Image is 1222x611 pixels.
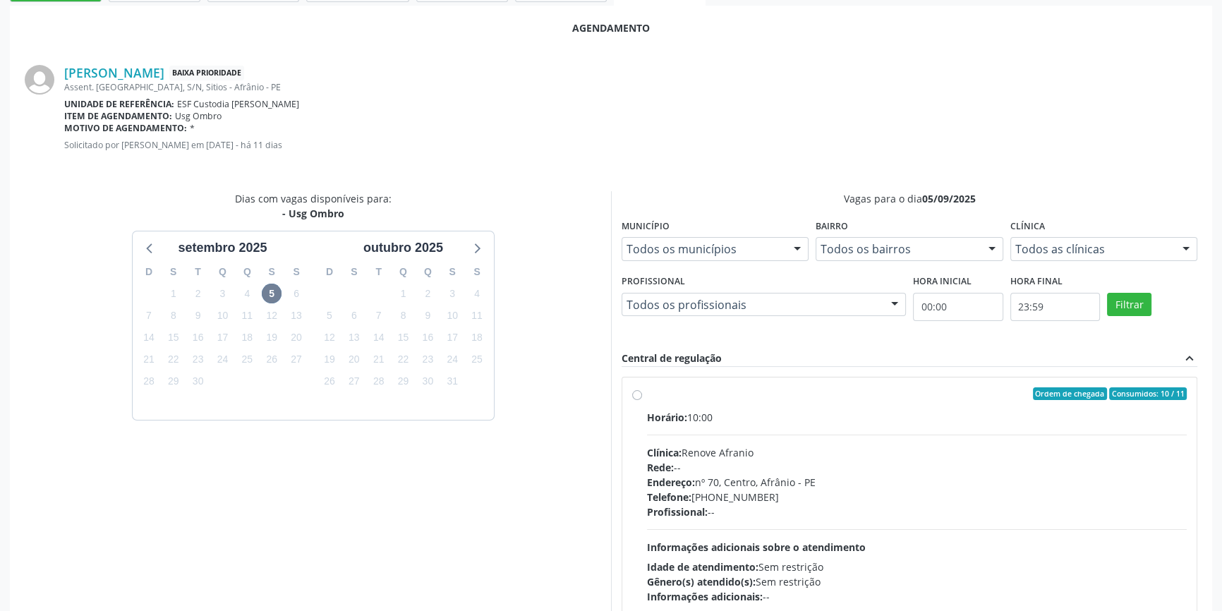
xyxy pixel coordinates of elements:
[1010,216,1045,238] label: Clínica
[647,476,695,489] span: Endereço:
[64,139,1197,151] p: Solicitado por [PERSON_NAME] em [DATE] - há 11 dias
[320,372,339,392] span: domingo, 26 de outubro de 2025
[393,305,413,325] span: quarta-feira, 8 de outubro de 2025
[235,261,260,283] div: Q
[320,305,339,325] span: domingo, 5 de outubro de 2025
[416,261,440,283] div: Q
[260,261,284,283] div: S
[622,351,722,366] div: Central de regulação
[262,284,282,303] span: sexta-feira, 5 de setembro de 2025
[344,350,364,370] span: segunda-feira, 20 de outubro de 2025
[161,261,186,283] div: S
[440,261,465,283] div: S
[286,305,306,325] span: sábado, 13 de setembro de 2025
[467,284,487,303] span: sábado, 4 de outubro de 2025
[139,350,159,370] span: domingo, 21 de setembro de 2025
[25,65,54,95] img: img
[418,350,437,370] span: quinta-feira, 23 de outubro de 2025
[647,505,708,519] span: Profissional:
[1010,271,1063,293] label: Hora final
[64,98,174,110] b: Unidade de referência:
[418,305,437,325] span: quinta-feira, 9 de outubro de 2025
[137,261,162,283] div: D
[647,446,682,459] span: Clínica:
[284,261,309,283] div: S
[647,590,763,603] span: Informações adicionais:
[647,410,1187,425] div: 10:00
[442,284,462,303] span: sexta-feira, 3 de outubro de 2025
[1015,242,1168,256] span: Todos as clínicas
[647,490,1187,504] div: [PHONE_NUMBER]
[177,98,299,110] span: ESF Custodia [PERSON_NAME]
[418,372,437,392] span: quinta-feira, 30 de outubro de 2025
[64,81,1197,93] div: Assent. [GEOGRAPHIC_DATA], S/N, Sitios - Afrânio - PE
[358,238,449,258] div: outubro 2025
[262,328,282,348] span: sexta-feira, 19 de setembro de 2025
[1033,387,1107,400] span: Ordem de chegada
[1010,293,1101,321] input: Selecione o horário
[418,284,437,303] span: quinta-feira, 2 de outubro de 2025
[465,261,490,283] div: S
[64,110,172,122] b: Item de agendamento:
[188,305,208,325] span: terça-feira, 9 de setembro de 2025
[418,328,437,348] span: quinta-feira, 16 de outubro de 2025
[622,191,1197,206] div: Vagas para o dia
[139,328,159,348] span: domingo, 14 de setembro de 2025
[369,372,389,392] span: terça-feira, 28 de outubro de 2025
[369,328,389,348] span: terça-feira, 14 de outubro de 2025
[237,305,257,325] span: quinta-feira, 11 de setembro de 2025
[627,298,877,312] span: Todos os profissionais
[235,206,392,221] div: - Usg Ombro
[237,328,257,348] span: quinta-feira, 18 de setembro de 2025
[172,238,272,258] div: setembro 2025
[647,460,1187,475] div: --
[393,328,413,348] span: quarta-feira, 15 de outubro de 2025
[622,271,685,293] label: Profissional
[64,65,164,80] a: [PERSON_NAME]
[467,350,487,370] span: sábado, 25 de outubro de 2025
[320,350,339,370] span: domingo, 19 de outubro de 2025
[647,575,756,588] span: Gênero(s) atendido(s):
[164,372,183,392] span: segunda-feira, 29 de setembro de 2025
[139,305,159,325] span: domingo, 7 de setembro de 2025
[647,411,687,424] span: Horário:
[647,560,758,574] span: Idade de atendimento:
[344,305,364,325] span: segunda-feira, 6 de outubro de 2025
[622,216,670,238] label: Município
[816,216,848,238] label: Bairro
[188,350,208,370] span: terça-feira, 23 de setembro de 2025
[286,328,306,348] span: sábado, 20 de setembro de 2025
[237,350,257,370] span: quinta-feira, 25 de setembro de 2025
[442,372,462,392] span: sexta-feira, 31 de outubro de 2025
[647,475,1187,490] div: nº 70, Centro, Afrânio - PE
[393,372,413,392] span: quarta-feira, 29 de outubro de 2025
[627,242,780,256] span: Todos os municípios
[286,350,306,370] span: sábado, 27 de setembro de 2025
[442,350,462,370] span: sexta-feira, 24 de outubro de 2025
[467,328,487,348] span: sábado, 18 de outubro de 2025
[212,350,232,370] span: quarta-feira, 24 de setembro de 2025
[647,574,1187,589] div: Sem restrição
[188,372,208,392] span: terça-feira, 30 de setembro de 2025
[212,328,232,348] span: quarta-feira, 17 de setembro de 2025
[393,284,413,303] span: quarta-feira, 1 de outubro de 2025
[320,328,339,348] span: domingo, 12 de outubro de 2025
[341,261,366,283] div: S
[369,350,389,370] span: terça-feira, 21 de outubro de 2025
[913,293,1003,321] input: Selecione o horário
[262,350,282,370] span: sexta-feira, 26 de setembro de 2025
[169,66,244,80] span: Baixa Prioridade
[1107,293,1151,317] button: Filtrar
[647,490,691,504] span: Telefone:
[647,445,1187,460] div: Renove Afranio
[467,305,487,325] span: sábado, 11 de outubro de 2025
[317,261,342,283] div: D
[1182,351,1197,366] i: expand_less
[186,261,210,283] div: T
[922,192,976,205] span: 05/09/2025
[344,328,364,348] span: segunda-feira, 13 de outubro de 2025
[262,305,282,325] span: sexta-feira, 12 de setembro de 2025
[164,350,183,370] span: segunda-feira, 22 de setembro de 2025
[647,504,1187,519] div: --
[139,372,159,392] span: domingo, 28 de setembro de 2025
